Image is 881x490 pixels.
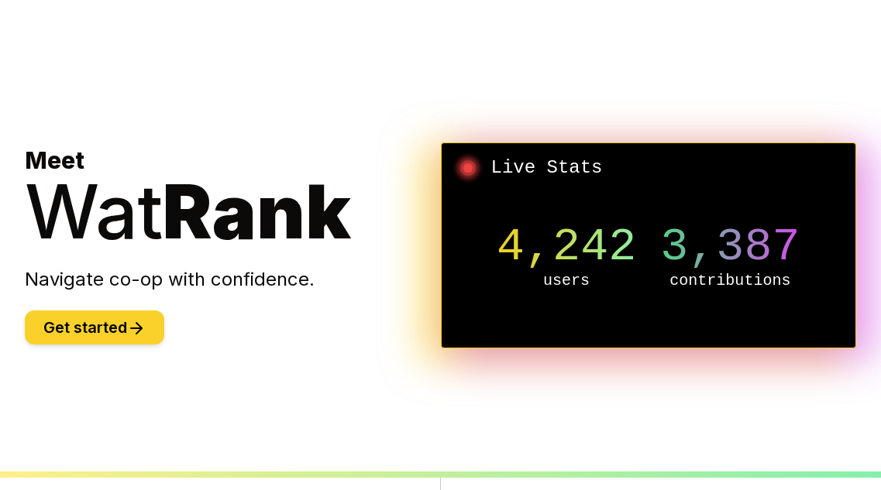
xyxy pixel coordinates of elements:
[454,156,844,180] h2: Live Stats
[25,267,441,292] p: Navigate co-op with confidence.
[25,146,441,248] h1: Meet
[485,224,649,270] p: 4,242
[25,310,164,344] button: Get started
[163,166,351,256] span: Rank
[25,320,164,336] a: Get started
[25,166,163,256] span: Wat
[649,224,812,270] p: 3,387
[649,270,812,292] p: contributions
[485,270,649,292] p: users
